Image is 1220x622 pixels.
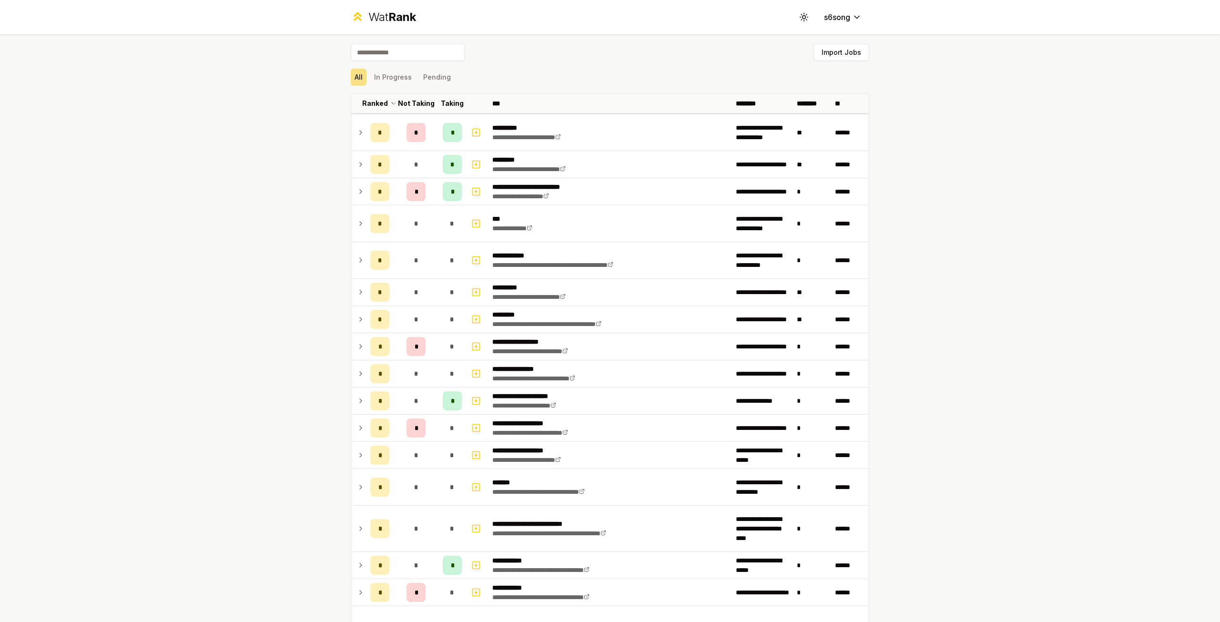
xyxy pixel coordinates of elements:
[351,69,366,86] button: All
[370,69,416,86] button: In Progress
[388,10,416,24] span: Rank
[816,9,869,26] button: s6song
[419,69,455,86] button: Pending
[813,44,869,61] button: Import Jobs
[441,99,464,108] p: Taking
[398,99,435,108] p: Not Taking
[351,10,416,25] a: WatRank
[824,11,850,23] span: s6song
[362,99,388,108] p: Ranked
[368,10,416,25] div: Wat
